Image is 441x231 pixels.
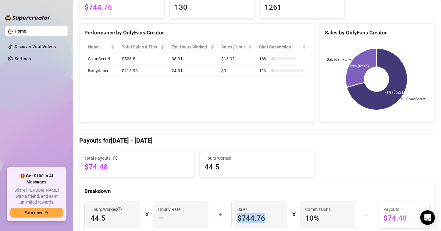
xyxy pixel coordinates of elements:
[44,211,49,215] span: arrow-right
[158,213,164,223] span: —
[175,2,250,13] span: 130
[218,41,256,53] th: Sales / Hour
[122,44,159,50] span: Total Sales & Tips
[10,208,63,218] button: Earn nowarrow-right
[84,29,310,37] div: Performance by OnlyFans Creator
[168,65,218,77] td: 24.0 h
[237,213,283,223] span: $744.76
[222,44,247,50] span: Sales / Hour
[237,206,283,213] span: Sales
[255,41,309,53] th: Chat Conversion
[305,206,331,213] article: Commissions
[383,213,425,223] span: $74.48
[259,55,269,62] span: 16 %
[204,155,309,162] span: Hours Worked
[305,213,350,223] span: 10 %
[24,210,42,215] span: Earn now
[327,58,347,62] text: Babydanix…
[118,65,168,77] td: $215.96
[15,29,26,34] a: Home
[218,53,256,65] td: $13.92
[325,29,430,37] div: Sales by OnlyFans Creator
[91,206,122,213] span: Hours Worked
[360,210,375,219] div: =
[15,56,31,61] a: Settings
[213,210,228,219] div: +
[88,44,110,50] span: Name
[172,44,209,50] div: Est. Hours Worked
[218,65,256,77] td: $9
[84,187,430,195] div: Breakdown
[118,41,168,53] th: Total Sales & Tips
[158,206,180,213] article: Hourly Rate
[84,155,111,162] span: Total Payouts
[113,156,117,160] span: info-circle
[10,187,63,205] span: Share [PERSON_NAME] with a friend, and earn unlimited rewards
[15,44,56,49] a: Discover Viral Videos
[204,162,309,172] span: 44.5
[383,206,425,213] span: Payouts
[292,210,295,219] div: X
[265,2,340,13] span: 1261
[259,67,269,74] span: 11 %
[84,2,159,13] span: $744.76
[84,41,118,53] th: Name
[84,53,118,65] td: SivanSecret…
[420,210,435,225] div: Open Intercom Messenger
[79,136,435,145] h4: Payouts for [DATE] - [DATE]
[5,15,51,21] img: logo-BBDzfeDw.svg
[84,162,189,172] span: $74.48
[406,97,428,101] text: SivanSecret…
[117,207,122,211] span: info-circle
[91,213,136,223] span: 44.5
[168,53,218,65] td: 38.0 h
[10,173,63,185] span: 🎁 Get $100 in AI Messages
[84,65,118,77] td: Babydanix…
[259,44,301,50] span: Chat Conversion
[145,210,148,219] div: X
[118,53,168,65] td: $528.8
